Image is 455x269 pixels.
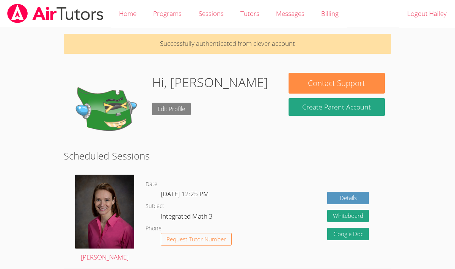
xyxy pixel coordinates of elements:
[289,73,384,94] button: Contact Support
[70,73,146,149] img: default.png
[166,236,226,242] span: Request Tutor Number
[289,98,384,116] button: Create Parent Account
[146,180,157,189] dt: Date
[146,224,162,233] dt: Phone
[75,175,134,263] a: [PERSON_NAME]
[327,210,369,222] button: Whiteboard
[161,233,232,246] button: Request Tutor Number
[146,202,164,211] dt: Subject
[6,4,104,23] img: airtutors_banner-c4298cdbf04f3fff15de1276eac7730deb9818008684d7c2e4769d2f7ddbe033.png
[327,228,369,240] a: Google Doc
[161,189,209,198] span: [DATE] 12:25 PM
[327,192,369,204] a: Details
[75,175,134,249] img: Miller_Becky_headshot%20(3).jpg
[64,149,391,163] h2: Scheduled Sessions
[152,103,191,115] a: Edit Profile
[276,9,304,18] span: Messages
[161,211,214,224] dd: Integrated Math 3
[152,73,268,92] h1: Hi, [PERSON_NAME]
[64,34,391,54] p: Successfully authenticated from clever account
